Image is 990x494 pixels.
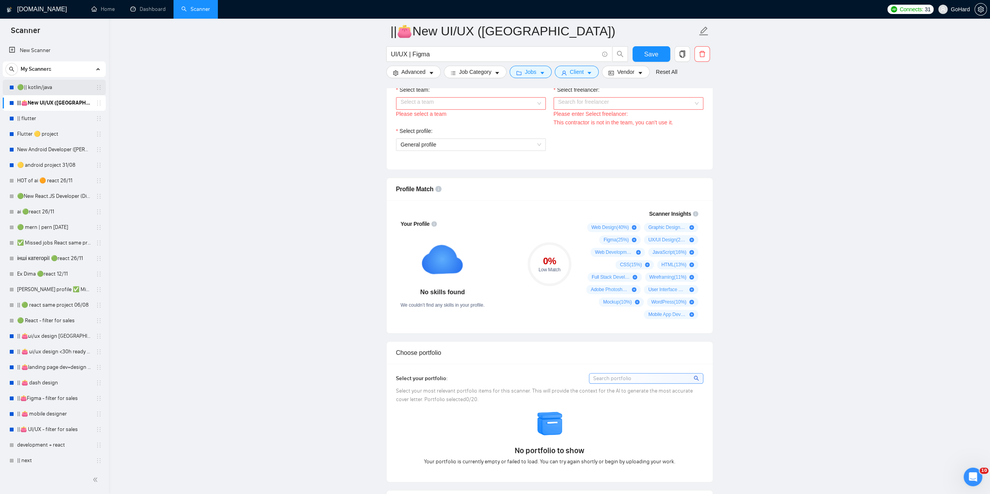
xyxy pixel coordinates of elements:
span: user [561,70,567,76]
a: || 🟢 react same project 06/08 [17,297,91,313]
button: settingAdvancedcaret-down [386,66,441,78]
span: holder [96,193,102,199]
a: інші категорії 🟢react 26/11 [17,251,91,266]
span: info-circle [431,221,437,227]
label: Select team: [396,86,430,94]
a: HOT of ai 🟠 react 26/11 [17,173,91,189]
span: plus-circle [645,262,650,267]
div: Choose portfolio [396,342,703,364]
a: development + react [17,437,91,453]
span: holder [96,364,102,370]
span: plus-circle [632,237,636,242]
span: info-circle [602,52,607,57]
span: search [6,66,18,72]
span: search [694,374,700,382]
span: Save [644,49,658,59]
span: Full Stack Development ( 12 %) [592,274,630,280]
span: HTML ( 13 %) [661,262,686,268]
input: Search portfolio [589,374,703,383]
span: holder [96,271,102,277]
a: Flutter 🟡 project [17,126,91,142]
span: holder [96,162,102,168]
span: copy [675,51,690,58]
span: holder [96,349,102,355]
span: We couldn’t find any skills in your profile. [401,302,485,308]
a: New Scanner [9,43,100,58]
span: Scanner [5,25,46,41]
span: No portfolio to show [515,445,584,456]
a: homeHome [91,6,115,12]
button: copy [675,46,690,62]
span: holder [96,411,102,417]
span: edit [699,26,709,36]
span: caret-down [494,70,500,76]
span: holder [96,178,102,184]
button: Save [633,46,670,62]
span: Web Development ( 20 %) [595,249,633,255]
span: holder [96,147,102,153]
span: holder [96,115,102,122]
a: || 👛landing page dev+design 15/10 example added [17,360,91,375]
span: holder [96,318,102,324]
span: Graphic Design ( 28 %) [648,224,686,230]
span: holder [96,100,102,106]
span: plus-circle [689,275,694,279]
a: || 👛 ui/ux design <30h ready to start 23/07 [17,344,91,360]
div: 0 % [527,257,571,266]
span: plus-circle [689,312,694,317]
a: || flutter [17,111,91,126]
span: info-circle [435,186,442,192]
span: holder [96,426,102,433]
iframe: Intercom live chat [964,468,982,486]
span: holder [96,131,102,137]
a: || 👛 dash design [17,375,91,391]
span: plus-circle [632,225,636,230]
span: caret-down [429,70,434,76]
div: Low Match [527,267,571,272]
span: Scanner Insights [649,211,691,216]
span: setting [393,70,398,76]
button: setting [974,3,987,16]
span: holder [96,457,102,464]
input: Search Freelance Jobs... [391,49,599,59]
span: Select profile: [400,127,433,135]
div: This contractor is not in the team, you can't use it. [554,118,703,127]
span: holder [96,442,102,448]
a: setting [974,6,987,12]
span: Web Design ( 40 %) [591,224,629,230]
label: Select freelancer: [554,86,599,94]
span: plus-circle [635,300,640,304]
span: Vendor [617,68,634,76]
span: Profile Match [396,186,434,192]
img: empty-box [536,410,564,437]
span: user [940,7,946,12]
span: holder [96,395,102,401]
a: ai 🟢react 26/11 [17,204,91,220]
span: caret-down [638,70,643,76]
span: holder [96,84,102,91]
a: dashboardDashboard [130,6,166,12]
button: search [612,46,628,62]
span: WordPress ( 10 %) [651,299,686,305]
a: ||👛 UI/UX - filter for sales [17,422,91,437]
span: plus-circle [689,287,694,292]
span: holder [96,286,102,293]
button: search [5,63,18,75]
a: [PERSON_NAME] profile ✅ Missed jobs React not take to 2025 26/11 [17,282,91,297]
div: Please select a team [396,110,546,118]
span: Jobs [525,68,536,76]
a: searchScanner [181,6,210,12]
a: Reset All [656,68,677,76]
span: plus-circle [689,300,694,304]
a: || 👛 mobile designer [17,406,91,422]
span: CSS ( 15 %) [620,262,641,268]
span: plus-circle [689,225,694,230]
input: Scanner name... [391,21,697,41]
span: plus-circle [636,250,641,255]
span: setting [975,6,986,12]
a: 🟢 React - filter for sales [17,313,91,328]
span: holder [96,302,102,308]
span: plus-circle [689,262,694,267]
span: Client [570,68,584,76]
span: Select your most relevant portfolio items for this scanner. This will provide the context for the... [396,388,693,403]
